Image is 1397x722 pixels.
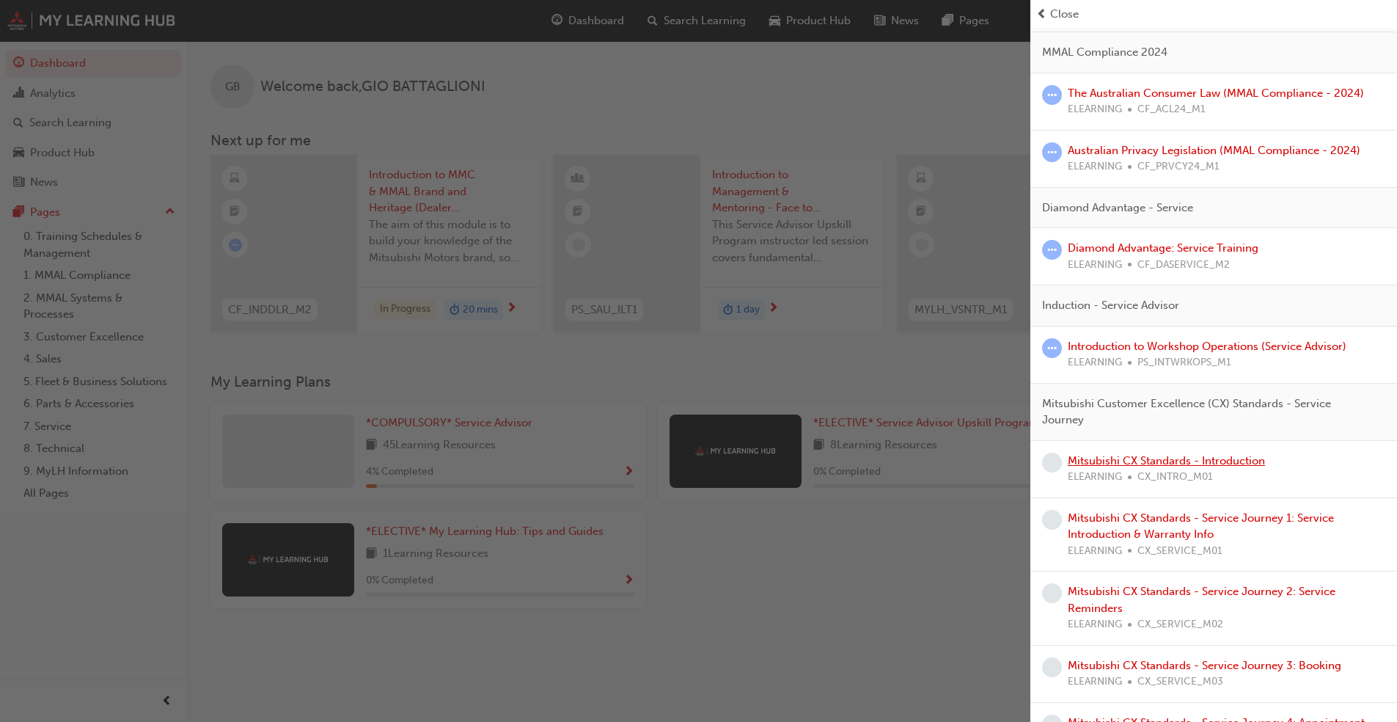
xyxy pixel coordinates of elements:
span: prev-icon [1036,6,1047,23]
span: ELEARNING [1068,469,1122,486]
span: CX_INTRO_M01 [1137,469,1213,486]
a: Mitsubishi CX Standards - Service Journey 2: Service Reminders [1068,585,1335,615]
span: CX_SERVICE_M01 [1137,543,1222,560]
span: ELEARNING [1068,158,1122,175]
span: learningRecordVerb_NONE-icon [1042,657,1062,677]
span: Mitsubishi Customer Excellence (CX) Standards - Service Journey [1042,395,1374,429]
button: prev-iconClose [1036,6,1391,23]
a: The Australian Consumer Law (MMAL Compliance - 2024) [1068,87,1364,100]
span: CF_DASERVICE_M2 [1137,257,1230,274]
span: ELEARNING [1068,257,1122,274]
a: Introduction to Workshop Operations (Service Advisor) [1068,340,1346,353]
span: ELEARNING [1068,674,1122,690]
span: CX_SERVICE_M02 [1137,616,1223,633]
a: Australian Privacy Legislation (MMAL Compliance - 2024) [1068,144,1360,157]
span: PS_INTWRKOPS_M1 [1137,354,1231,371]
span: Induction - Service Advisor [1042,297,1179,314]
span: learningRecordVerb_ATTEMPT-icon [1042,85,1062,105]
a: Mitsubishi CX Standards - Service Journey 1: Service Introduction & Warranty Info [1068,511,1334,541]
a: Mitsubishi CX Standards - Service Journey 3: Booking [1068,659,1341,672]
span: Close [1050,6,1079,23]
span: CF_PRVCY24_M1 [1137,158,1220,175]
span: ELEARNING [1068,354,1122,371]
a: Mitsubishi CX Standards - Introduction [1068,454,1265,467]
span: learningRecordVerb_ATTEMPT-icon [1042,338,1062,358]
span: ELEARNING [1068,101,1122,118]
span: CF_ACL24_M1 [1137,101,1206,118]
span: learningRecordVerb_ATTEMPT-icon [1042,142,1062,162]
span: learningRecordVerb_NONE-icon [1042,453,1062,473]
span: learningRecordVerb_NONE-icon [1042,583,1062,603]
span: MMAL Compliance 2024 [1042,44,1167,61]
span: learningRecordVerb_ATTEMPT-icon [1042,240,1062,260]
span: CX_SERVICE_M03 [1137,674,1223,690]
span: ELEARNING [1068,616,1122,633]
span: learningRecordVerb_NONE-icon [1042,510,1062,530]
a: Diamond Advantage: Service Training [1068,241,1258,255]
span: Diamond Advantage - Service [1042,200,1193,216]
span: ELEARNING [1068,543,1122,560]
